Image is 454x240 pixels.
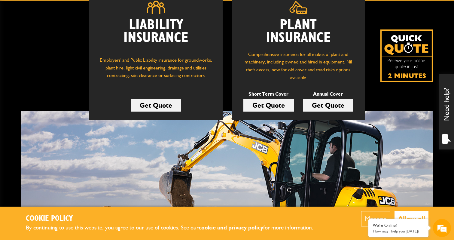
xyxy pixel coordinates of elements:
[131,99,181,112] a: Get Quote
[98,56,214,85] p: Employers' and Public Liability insurance for groundworks, plant hire, light civil engineering, d...
[373,223,424,228] div: We're Online!
[380,29,433,82] a: Get your insurance quote isn just 2-minutes
[241,19,356,45] h2: Plant Insurance
[98,19,214,51] h2: Liability Insurance
[303,90,353,98] p: Annual Cover
[243,90,294,98] p: Short Term Cover
[380,29,433,82] img: Quick Quote
[199,224,263,231] a: cookie and privacy policy
[303,99,353,112] a: Get Quote
[241,51,356,81] p: Comprehensive insurance for all makes of plant and machinery, including owned and hired in equipm...
[361,211,390,226] button: Manage
[439,74,454,149] div: Need help?
[373,229,424,233] p: How may I help you today?
[395,211,428,226] button: Allow all
[26,214,323,223] h2: Cookie Policy
[26,223,323,232] p: By continuing to use this website, you agree to our use of cookies. See our for more information.
[243,99,294,112] a: Get Quote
